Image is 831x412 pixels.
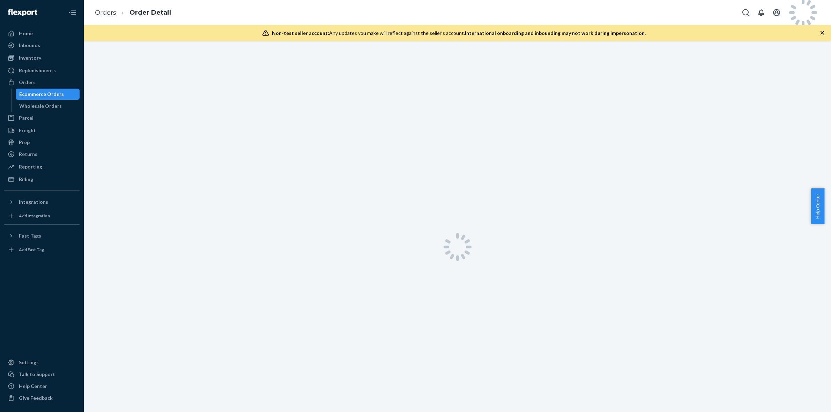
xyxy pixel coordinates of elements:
[811,188,824,224] button: Help Center
[272,30,329,36] span: Non-test seller account:
[19,30,33,37] div: Home
[19,42,40,49] div: Inbounds
[739,6,753,20] button: Open Search Box
[4,28,80,39] a: Home
[4,40,80,51] a: Inbounds
[4,357,80,368] a: Settings
[4,149,80,160] a: Returns
[19,247,44,253] div: Add Fast Tag
[19,198,48,205] div: Integrations
[4,52,80,63] a: Inventory
[19,67,56,74] div: Replenishments
[19,395,53,402] div: Give Feedback
[19,91,64,98] div: Ecommerce Orders
[19,139,30,146] div: Prep
[4,137,80,148] a: Prep
[16,89,80,100] a: Ecommerce Orders
[19,54,41,61] div: Inventory
[4,392,80,404] button: Give Feedback
[19,371,55,378] div: Talk to Support
[19,151,37,158] div: Returns
[4,196,80,208] button: Integrations
[19,359,39,366] div: Settings
[4,230,80,241] button: Fast Tags
[4,174,80,185] a: Billing
[8,9,37,16] img: Flexport logo
[19,176,33,183] div: Billing
[465,30,646,36] span: International onboarding and inbounding may not work during impersonation.
[4,381,80,392] a: Help Center
[4,65,80,76] a: Replenishments
[4,244,80,255] a: Add Fast Tag
[95,9,116,16] a: Orders
[16,100,80,112] a: Wholesale Orders
[19,103,62,110] div: Wholesale Orders
[4,369,80,380] button: Talk to Support
[4,77,80,88] a: Orders
[19,213,50,219] div: Add Integration
[19,79,36,86] div: Orders
[19,232,41,239] div: Fast Tags
[4,125,80,136] a: Freight
[272,30,646,37] div: Any updates you make will reflect against the seller's account.
[19,383,47,390] div: Help Center
[129,9,171,16] a: Order Detail
[4,112,80,123] a: Parcel
[4,161,80,172] a: Reporting
[4,210,80,222] a: Add Integration
[66,6,80,20] button: Close Navigation
[19,127,36,134] div: Freight
[19,114,34,121] div: Parcel
[89,2,177,23] ol: breadcrumbs
[770,6,784,20] button: Open account menu
[754,6,768,20] button: Open notifications
[19,163,42,170] div: Reporting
